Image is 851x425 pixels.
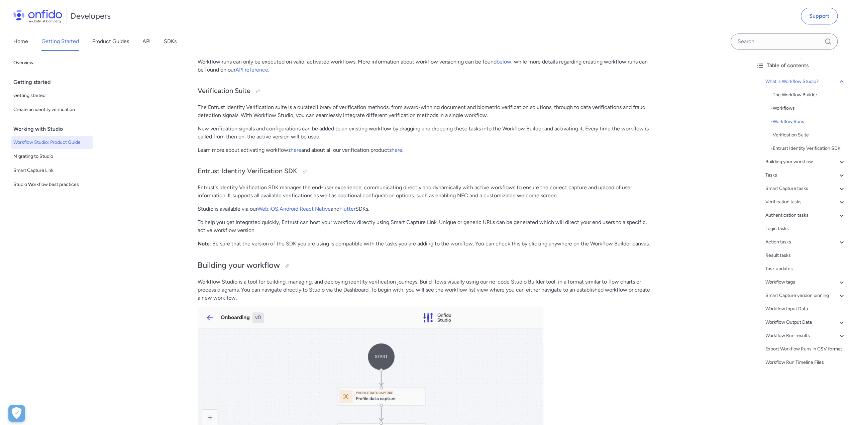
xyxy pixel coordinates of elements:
[198,240,210,247] strong: Note
[198,240,652,248] p: : Be sure that the version of the SDK you are using is compatible with the tasks you are adding t...
[13,152,91,161] span: Migrating to Studio
[765,211,846,219] a: Authentication tasks
[13,167,91,175] span: Smart Capture Link
[198,278,652,302] p: Workflow Studio is a tool for building, managing, and deploying identity verification journeys. B...
[765,292,846,300] a: Smart Capture version pinning
[765,358,846,366] a: Workflow Run Timeline Files
[11,56,93,70] a: Overview
[13,59,91,67] span: Overview
[235,67,268,73] a: API reference
[765,265,846,273] a: Task updates
[339,206,355,212] a: Flutter
[13,106,91,114] span: Create an identity verification
[198,205,652,213] p: Studio is available via our , , , and SDKs.
[348,45,372,51] a: input data
[765,171,846,179] a: Tasks
[291,147,301,153] a: here
[765,225,846,233] a: Logic tasks
[270,206,278,212] a: iOS
[8,405,25,422] div: Cookie Preferences
[11,89,93,102] a: Getting started
[765,345,846,353] a: Export Workflow Runs in CSV format
[392,147,402,153] a: here
[771,104,846,112] a: -Workflows
[198,58,652,74] p: Workflow runs can only be executed on valid, activated workflows. More information about workflow...
[771,118,846,126] div: - Workflow Runs
[765,185,846,193] a: Smart Capture tasks
[164,32,177,51] a: SDKs
[497,59,511,65] a: below
[300,206,331,212] a: React Native
[142,32,150,51] a: API
[11,164,93,177] a: Smart Capture Link
[765,318,846,326] a: Workflow Output Data
[11,103,93,116] a: Create an identity verification
[198,218,652,234] p: To help you get integrated quickly, Entrust can host your workflow directly using Smart Capture L...
[13,92,91,100] span: Getting started
[198,125,652,141] p: New verification signals and configurations can be added to an existing workflow by dragging and ...
[13,181,91,189] span: Studio Workflow best practices
[92,32,129,51] a: Product Guides
[198,103,652,119] p: The Entrust Identity Verification suite is a curated library of verification methods, from award-...
[198,146,652,154] p: Learn more about activating workflows and about all our verification products .
[198,86,652,97] h3: Verification Suite
[771,131,846,139] div: - Verification Suite
[765,305,846,313] a: Workflow Input Data
[771,91,846,99] div: - The Workflow Builder
[13,32,28,51] a: Home
[280,206,298,212] a: Android
[71,11,111,21] h1: Developers
[41,32,79,51] a: Getting Started
[8,405,25,422] button: Open Preferences
[11,136,93,149] a: Workflow Studio: Product Guide
[765,278,846,286] a: Workflow tags
[13,9,62,23] img: Onfido Logo
[765,251,846,259] a: Result tasks
[13,138,91,146] span: Workflow Studio: Product Guide
[765,198,846,206] a: Verification tasks
[771,91,846,99] a: -The Workflow Builder
[765,158,846,166] a: Building your workflow
[801,8,838,24] a: Support
[13,122,96,136] div: Working with Studio
[198,166,652,177] h3: Entrust Identity Verification SDK
[11,150,93,163] a: Migrating to Studio
[257,206,268,212] a: Web
[771,144,846,152] div: - Entrust Identity Verification SDK
[11,178,93,191] a: Studio Workflow best practices
[765,238,846,246] a: Action tasks
[198,260,652,271] h2: Building your workflow
[771,118,846,126] a: -Workflow Runs
[771,131,846,139] a: -Verification Suite
[731,33,838,49] input: Onfido search input field
[771,144,846,152] a: -Entrust Identity Verification SDK
[198,184,652,200] p: Entrust's Identity Verification SDK manages the end-user experience, communicating directly and d...
[13,76,96,89] div: Getting started
[771,104,846,112] div: - Workflows
[765,78,846,86] a: What is Workflow Studio?
[765,332,846,340] a: Workflow Run results
[756,62,846,70] div: Table of contents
